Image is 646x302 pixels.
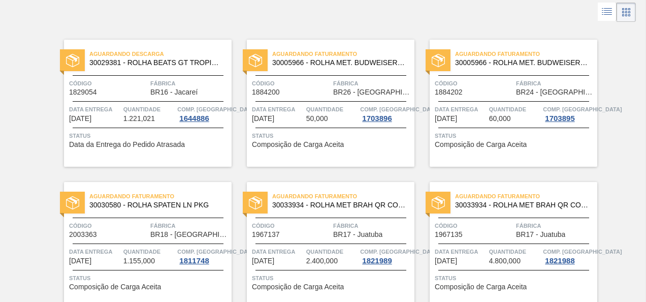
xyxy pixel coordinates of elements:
span: 30005966 - ROLHA MET. BUDWEISER CDL 0,21 CX 10,5MIL [455,59,589,67]
a: statusAguardando Faturamento30005966 - ROLHA MET. BUDWEISER CDL 0,21 CX 10,5MILCódigo1884202Fábri... [414,40,597,167]
span: Aguardando Faturamento [455,191,597,201]
img: status [249,54,262,67]
span: Fábrica [516,221,595,231]
span: 4.800,000 [489,257,521,265]
span: Data entrega [252,104,304,114]
span: BR17 - Juatuba [333,231,382,238]
span: BR18 - Pernambuco [150,231,229,238]
span: Comp. Carga [543,104,622,114]
img: status [66,196,79,209]
span: Comp. Carga [543,247,622,257]
span: Status [435,131,595,141]
a: Comp. [GEOGRAPHIC_DATA]1703895 [543,104,595,123]
span: BR17 - Juatuba [516,231,565,238]
span: Status [252,273,412,283]
span: Aguardando Faturamento [89,191,232,201]
span: Aguardando Faturamento [272,191,414,201]
span: Quantidade [306,247,358,257]
span: Comp. Carga [177,104,256,114]
span: Composição de Carga Aceita [252,141,344,148]
span: Fábrica [333,221,412,231]
span: 1967135 [435,231,463,238]
span: 1.221,021 [123,115,155,123]
span: Código [435,221,513,231]
span: 1884200 [252,88,280,96]
span: Fábrica [150,221,229,231]
span: Quantidade [123,104,175,114]
span: Fábrica [333,78,412,88]
span: Código [252,221,331,231]
span: 22/03/2025 [252,115,274,123]
a: Comp. [GEOGRAPHIC_DATA]1821988 [543,247,595,265]
div: 1703896 [360,114,394,123]
img: status [66,54,79,67]
span: 1829054 [69,88,97,96]
span: 01/09/2025 [435,257,457,265]
div: 1644886 [177,114,211,123]
a: statusAguardando Faturamento30005966 - ROLHA MET. BUDWEISER CDL 0,21 CX 10,5MILCódigo1884200Fábri... [232,40,414,167]
span: 1.155,000 [123,257,155,265]
span: Comp. Carga [360,104,439,114]
span: Comp. Carga [360,247,439,257]
span: Quantidade [489,247,541,257]
span: 1967137 [252,231,280,238]
span: BR24 - Ponta Grossa [516,88,595,96]
img: status [432,196,445,209]
span: Composição de Carga Aceita [435,141,527,148]
span: Composição de Carga Aceita [435,283,527,291]
span: Código [69,78,148,88]
span: 30030580 - ROLHA SPATEN LN PKG [89,201,223,209]
span: 04/02/2025 [69,115,91,123]
span: BR26 - Uberlândia [333,88,412,96]
span: Fábrica [516,78,595,88]
span: 1884202 [435,88,463,96]
span: Código [252,78,331,88]
span: Status [252,131,412,141]
span: Data entrega [435,247,487,257]
div: 1821988 [543,257,576,265]
span: Aguardando Descarga [89,49,232,59]
span: Código [435,78,513,88]
span: 15/08/2025 [69,257,91,265]
div: 1703895 [543,114,576,123]
span: Quantidade [306,104,358,114]
span: 22/03/2025 [435,115,457,123]
span: 30029381 - ROLHA BEATS GT TROPICAL 269ML [89,59,223,67]
a: Comp. [GEOGRAPHIC_DATA]1703896 [360,104,412,123]
img: status [432,54,445,67]
a: Comp. [GEOGRAPHIC_DATA]1644886 [177,104,229,123]
span: 60,000 [489,115,511,123]
span: 50,000 [306,115,328,123]
span: Quantidade [123,247,175,257]
span: 2.400,000 [306,257,338,265]
div: Visão em Cards [617,3,636,22]
span: Comp. Carga [177,247,256,257]
span: Fábrica [150,78,229,88]
span: Aguardando Faturamento [455,49,597,59]
span: Data entrega [69,104,121,114]
a: Comp. [GEOGRAPHIC_DATA]1821989 [360,247,412,265]
span: Composição de Carga Aceita [69,283,161,291]
span: BR16 - Jacareí [150,88,198,96]
span: Status [69,131,229,141]
span: 30033934 - ROLHA MET BRAH QR CODE 021CX105 [272,201,406,209]
span: Composição de Carga Aceita [252,283,344,291]
span: Status [435,273,595,283]
span: 01/09/2025 [252,257,274,265]
span: Quantidade [489,104,541,114]
span: Data entrega [435,104,487,114]
span: Aguardando Faturamento [272,49,414,59]
span: Data da Entrega do Pedido Atrasada [69,141,185,148]
div: 1811748 [177,257,211,265]
div: 1821989 [360,257,394,265]
span: 2003363 [69,231,97,238]
span: Status [69,273,229,283]
span: 30005966 - ROLHA MET. BUDWEISER CDL 0,21 CX 10,5MIL [272,59,406,67]
img: status [249,196,262,209]
span: Data entrega [252,247,304,257]
div: Visão em Lista [598,3,617,22]
span: Código [69,221,148,231]
a: Comp. [GEOGRAPHIC_DATA]1811748 [177,247,229,265]
span: Data entrega [69,247,121,257]
span: 30033934 - ROLHA MET BRAH QR CODE 021CX105 [455,201,589,209]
